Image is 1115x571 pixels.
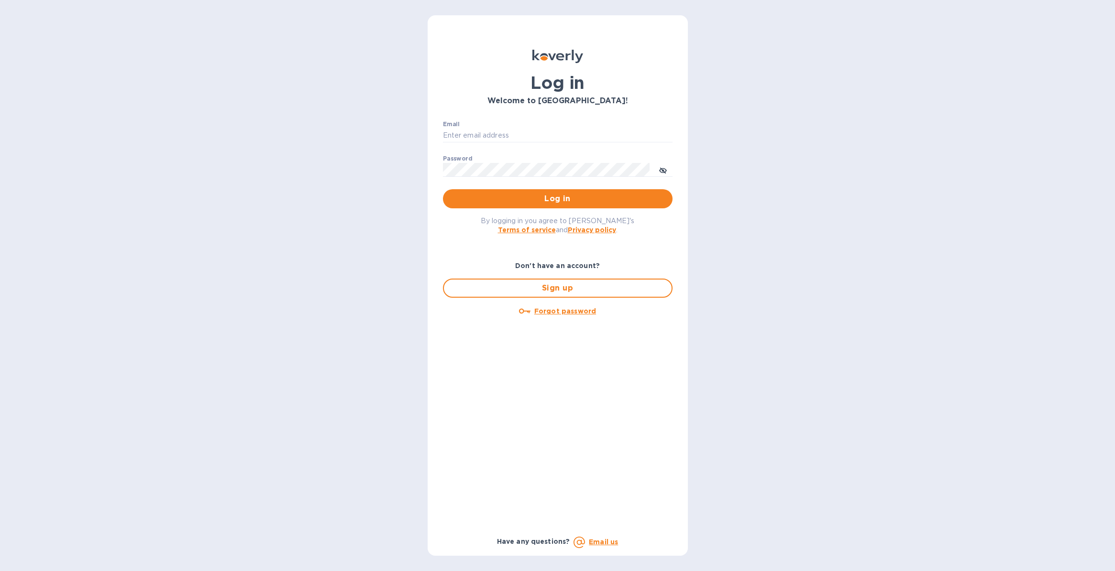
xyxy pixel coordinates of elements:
[443,121,460,127] label: Email
[443,279,673,298] button: Sign up
[451,193,665,205] span: Log in
[653,160,673,179] button: toggle password visibility
[443,129,673,143] input: Enter email address
[497,538,570,545] b: Have any questions?
[443,189,673,208] button: Log in
[589,538,618,546] a: Email us
[443,156,472,162] label: Password
[534,307,596,315] u: Forgot password
[481,217,634,234] span: By logging in you agree to [PERSON_NAME]'s and .
[443,97,673,106] h3: Welcome to [GEOGRAPHIC_DATA]!
[532,50,583,63] img: Koverly
[498,226,556,234] a: Terms of service
[443,73,673,93] h1: Log in
[452,282,664,294] span: Sign up
[515,262,600,269] b: Don't have an account?
[568,226,616,234] a: Privacy policy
